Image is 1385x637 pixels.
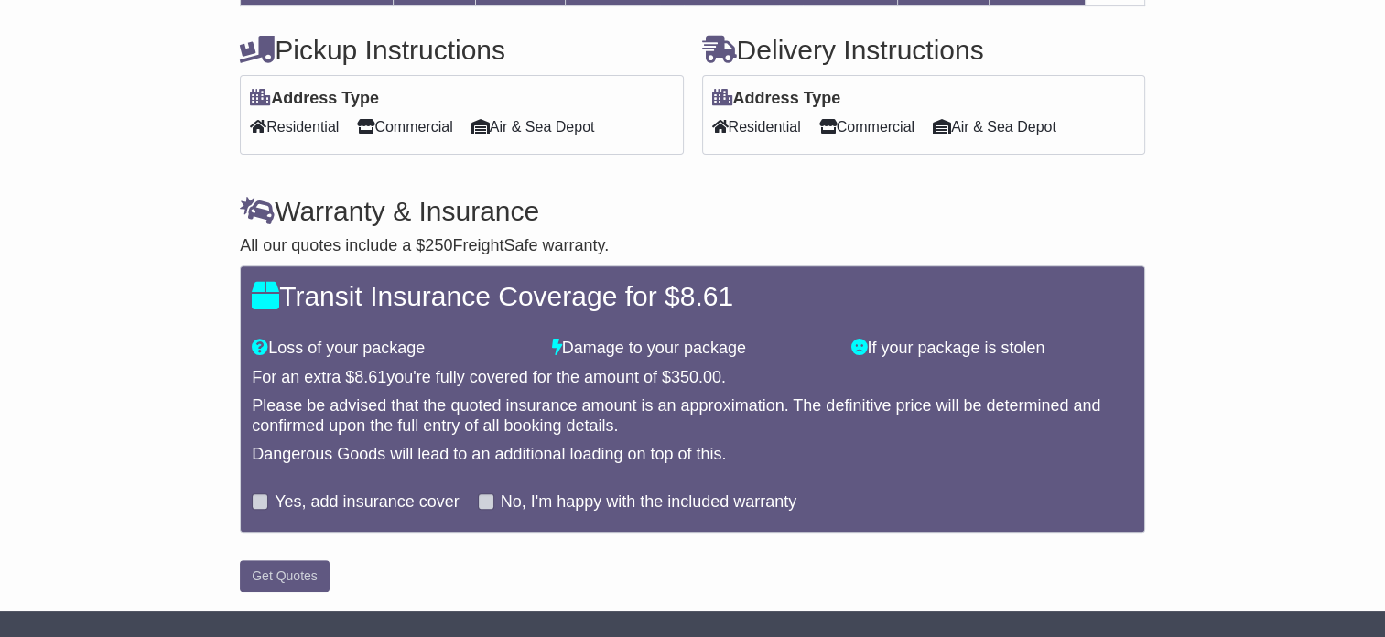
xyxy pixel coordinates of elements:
[712,89,841,109] label: Address Type
[240,236,1145,256] div: All our quotes include a $ FreightSafe warranty.
[819,113,914,141] span: Commercial
[543,339,843,359] div: Damage to your package
[240,35,683,65] h4: Pickup Instructions
[252,281,1133,311] h4: Transit Insurance Coverage for $
[240,560,330,592] button: Get Quotes
[275,492,459,513] label: Yes, add insurance cover
[252,445,1133,465] div: Dangerous Goods will lead to an additional loading on top of this.
[252,396,1133,436] div: Please be advised that the quoted insurance amount is an approximation. The definitive price will...
[250,113,339,141] span: Residential
[471,113,595,141] span: Air & Sea Depot
[252,368,1133,388] div: For an extra $ you're fully covered for the amount of $ .
[243,339,543,359] div: Loss of your package
[357,113,452,141] span: Commercial
[702,35,1145,65] h4: Delivery Instructions
[671,368,721,386] span: 350.00
[425,236,452,254] span: 250
[501,492,797,513] label: No, I'm happy with the included warranty
[250,89,379,109] label: Address Type
[240,196,1145,226] h4: Warranty & Insurance
[354,368,386,386] span: 8.61
[842,339,1142,359] div: If your package is stolen
[712,113,801,141] span: Residential
[933,113,1056,141] span: Air & Sea Depot
[680,281,733,311] span: 8.61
